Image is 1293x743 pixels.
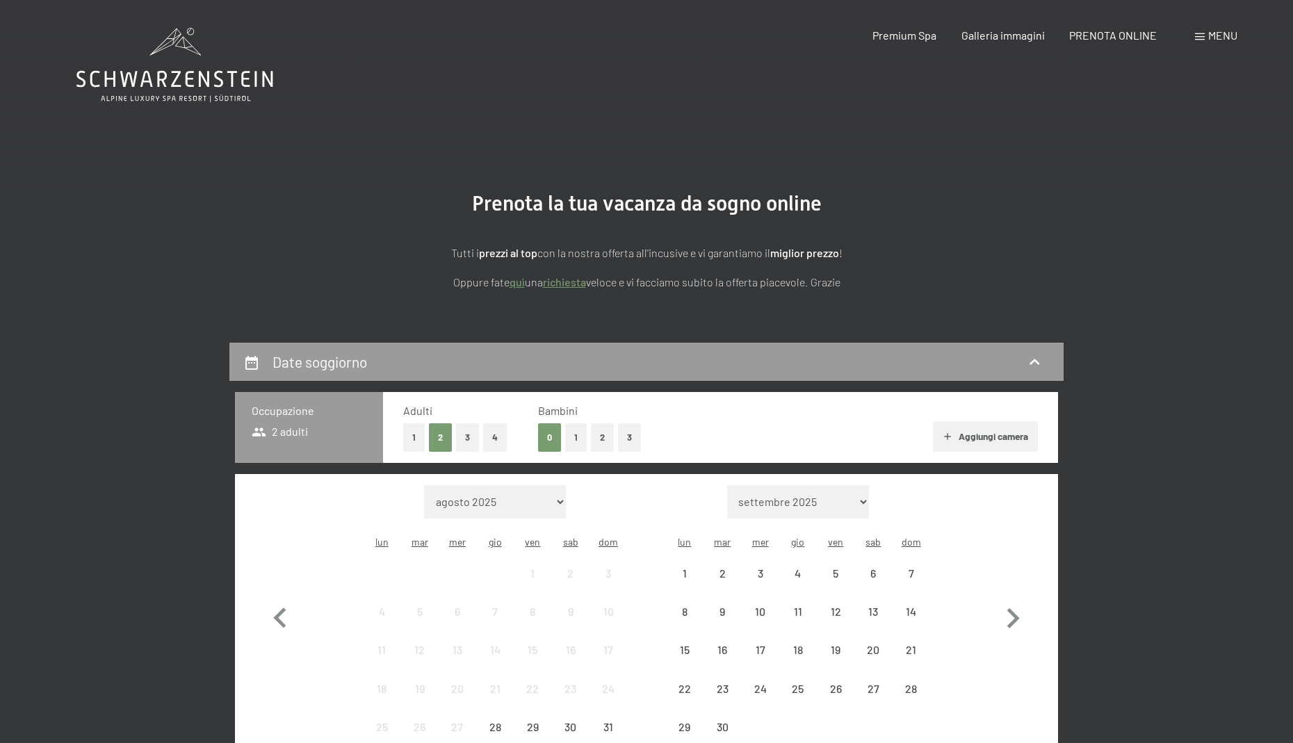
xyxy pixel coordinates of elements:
div: arrivo/check-in non effettuabile [439,631,476,669]
div: arrivo/check-in non effettuabile [893,669,930,707]
div: arrivo/check-in non effettuabile [893,593,930,630]
div: Wed Sep 17 2025 [741,631,779,669]
div: Sun Aug 17 2025 [589,631,627,669]
div: Sun Sep 28 2025 [893,669,930,707]
div: 16 [553,644,588,679]
div: arrivo/check-in non effettuabile [552,555,589,592]
div: arrivo/check-in non effettuabile [741,555,779,592]
div: Sat Aug 09 2025 [552,593,589,630]
div: arrivo/check-in non effettuabile [741,669,779,707]
p: Tutti i con la nostra offerta all'incusive e vi garantiamo il ! [299,244,994,262]
button: 3 [618,423,641,452]
div: Tue Sep 23 2025 [704,669,741,707]
div: arrivo/check-in non effettuabile [741,631,779,669]
div: 7 [894,568,929,603]
div: arrivo/check-in non effettuabile [854,631,892,669]
div: 17 [742,644,777,679]
div: Wed Sep 03 2025 [741,555,779,592]
div: Mon Sep 01 2025 [666,555,704,592]
button: 1 [403,423,425,452]
div: arrivo/check-in non effettuabile [476,631,514,669]
div: 9 [553,606,588,641]
div: arrivo/check-in non effettuabile [779,593,817,630]
div: 4 [781,568,815,603]
div: Wed Aug 13 2025 [439,631,476,669]
div: Sat Aug 02 2025 [552,555,589,592]
div: Tue Aug 12 2025 [400,631,438,669]
div: 4 [364,606,399,641]
abbr: lunedì [678,536,691,548]
div: arrivo/check-in non effettuabile [704,555,741,592]
div: Thu Sep 25 2025 [779,669,817,707]
div: arrivo/check-in non effettuabile [439,593,476,630]
div: 15 [667,644,702,679]
div: arrivo/check-in non effettuabile [589,669,627,707]
span: Galleria immagini [961,28,1045,42]
abbr: mercoledì [752,536,769,548]
div: Thu Sep 11 2025 [779,593,817,630]
abbr: sabato [865,536,881,548]
div: Sun Sep 21 2025 [893,631,930,669]
div: arrivo/check-in non effettuabile [741,593,779,630]
div: 26 [818,683,853,718]
div: arrivo/check-in non effettuabile [854,669,892,707]
div: Sun Sep 07 2025 [893,555,930,592]
div: 18 [781,644,815,679]
div: Thu Aug 14 2025 [476,631,514,669]
div: arrivo/check-in non effettuabile [363,669,400,707]
abbr: giovedì [791,536,804,548]
div: arrivo/check-in non effettuabile [552,631,589,669]
div: arrivo/check-in non effettuabile [514,593,551,630]
div: 21 [894,644,929,679]
abbr: venerdì [525,536,540,548]
button: 0 [538,423,561,452]
div: 28 [894,683,929,718]
strong: miglior prezzo [770,246,839,259]
div: 5 [402,606,437,641]
div: Fri Sep 05 2025 [817,555,854,592]
div: arrivo/check-in non effettuabile [589,631,627,669]
span: Premium Spa [872,28,936,42]
div: Mon Sep 08 2025 [666,593,704,630]
div: Tue Aug 19 2025 [400,669,438,707]
div: 2 [553,568,588,603]
button: 3 [456,423,479,452]
div: Sun Aug 24 2025 [589,669,627,707]
div: 24 [742,683,777,718]
div: 1 [667,568,702,603]
div: 6 [856,568,891,603]
div: arrivo/check-in non effettuabile [400,631,438,669]
div: Fri Sep 12 2025 [817,593,854,630]
div: 18 [364,683,399,718]
div: 2 [705,568,740,603]
div: 10 [591,606,626,641]
div: 21 [478,683,512,718]
span: Menu [1208,28,1237,42]
div: 11 [364,644,399,679]
a: quì [510,275,525,288]
div: Tue Sep 16 2025 [704,631,741,669]
div: Fri Aug 22 2025 [514,669,551,707]
div: 23 [553,683,588,718]
div: 3 [742,568,777,603]
div: 19 [402,683,437,718]
div: arrivo/check-in non effettuabile [779,555,817,592]
button: 4 [483,423,507,452]
abbr: martedì [714,536,731,548]
div: 9 [705,606,740,641]
div: arrivo/check-in non effettuabile [400,593,438,630]
div: arrivo/check-in non effettuabile [854,555,892,592]
div: arrivo/check-in non effettuabile [854,593,892,630]
div: 22 [667,683,702,718]
div: 13 [856,606,891,641]
abbr: mercoledì [449,536,466,548]
div: 23 [705,683,740,718]
div: Mon Aug 18 2025 [363,669,400,707]
button: 1 [565,423,587,452]
div: Sun Aug 10 2025 [589,593,627,630]
div: 8 [667,606,702,641]
div: 27 [856,683,891,718]
div: Mon Aug 11 2025 [363,631,400,669]
div: 10 [742,606,777,641]
div: 15 [515,644,550,679]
